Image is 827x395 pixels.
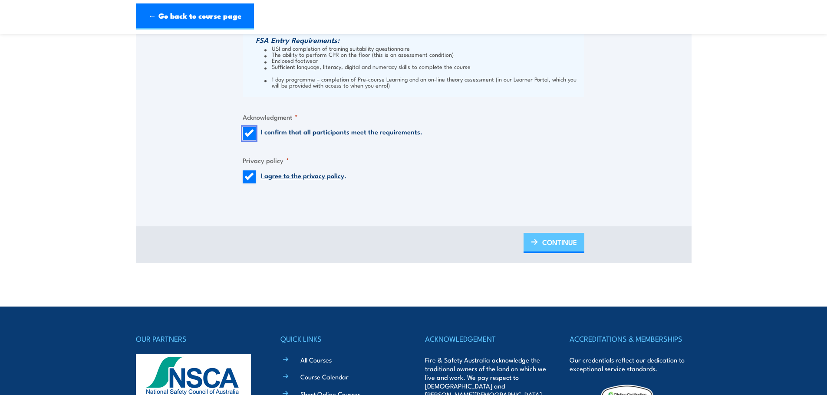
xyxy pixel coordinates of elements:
a: I agree to the privacy policy [261,170,344,180]
li: Sufficient language, literacy, digital and numeracy skills to complete the course [264,63,582,69]
li: 1 day programme – completion of Pre-course Learning and an on-line theory assessment (in our Lear... [264,76,582,88]
a: Course Calendar [300,372,349,381]
a: CONTINUE [524,233,584,253]
a: All Courses [300,355,332,364]
li: USI and completion of training suitability questionnaire [264,45,582,51]
p: Our credentials reflect our dedication to exceptional service standards. [570,356,691,373]
h4: OUR PARTNERS [136,333,257,345]
a: ← Go back to course page [136,3,254,29]
label: I confirm that all participants meet the requirements. [261,127,422,140]
legend: Privacy policy [243,155,289,165]
legend: Acknowledgment [243,112,298,122]
li: Enclosed footwear [264,57,582,63]
span: CONTINUE [542,231,577,254]
h3: FSA Entry Requirements: [256,36,582,44]
label: . [261,170,346,183]
h4: ACKNOWLEDGEMENT [425,333,547,345]
h4: QUICK LINKS [280,333,402,345]
li: The ability to perform CPR on the floor (this is an assessment condition) [264,51,582,57]
h4: ACCREDITATIONS & MEMBERSHIPS [570,333,691,345]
